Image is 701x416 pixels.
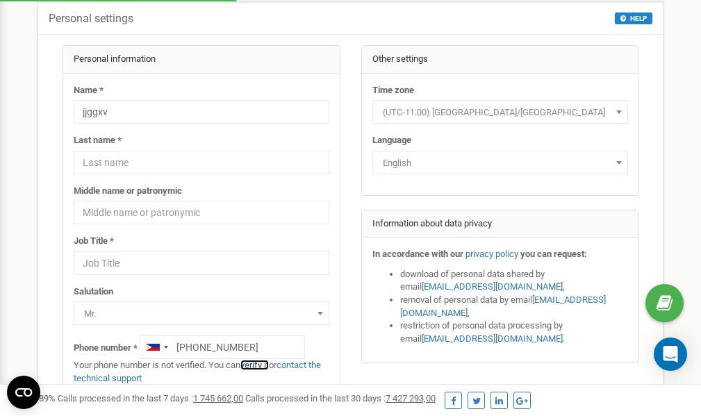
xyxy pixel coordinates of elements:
[362,210,638,238] div: Information about data privacy
[74,185,182,198] label: Middle name or patronymic
[372,84,414,97] label: Time zone
[74,342,138,355] label: Phone number *
[377,153,623,173] span: English
[520,249,587,259] strong: you can request:
[372,134,411,147] label: Language
[615,13,652,24] button: HELP
[372,249,463,259] strong: In accordance with our
[74,151,329,174] input: Last name
[400,294,606,318] a: [EMAIL_ADDRESS][DOMAIN_NAME]
[140,336,172,358] div: Telephone country code
[400,319,628,345] li: restriction of personal data processing by email .
[74,134,122,147] label: Last name *
[74,360,321,383] a: contact the technical support
[386,393,436,403] u: 7 427 293,00
[74,285,113,299] label: Salutation
[422,333,563,344] a: [EMAIL_ADDRESS][DOMAIN_NAME]
[7,376,40,409] button: Open CMP widget
[240,360,269,370] a: verify it
[74,201,329,224] input: Middle name or patronymic
[74,301,329,325] span: Mr.
[74,84,104,97] label: Name *
[79,304,324,324] span: Mr.
[74,235,114,248] label: Job Title *
[193,393,243,403] u: 1 745 662,00
[74,100,329,124] input: Name
[49,13,133,25] h5: Personal settings
[654,338,687,371] div: Open Intercom Messenger
[245,393,436,403] span: Calls processed in the last 30 days :
[422,281,563,292] a: [EMAIL_ADDRESS][DOMAIN_NAME]
[362,46,638,74] div: Other settings
[372,100,628,124] span: (UTC-11:00) Pacific/Midway
[140,335,305,359] input: +1-800-555-55-55
[58,393,243,403] span: Calls processed in the last 7 days :
[74,359,329,385] p: Your phone number is not verified. You can or
[400,294,628,319] li: removal of personal data by email ,
[372,151,628,174] span: English
[63,46,340,74] div: Personal information
[74,251,329,275] input: Job Title
[465,249,518,259] a: privacy policy
[377,103,623,122] span: (UTC-11:00) Pacific/Midway
[400,268,628,294] li: download of personal data shared by email ,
